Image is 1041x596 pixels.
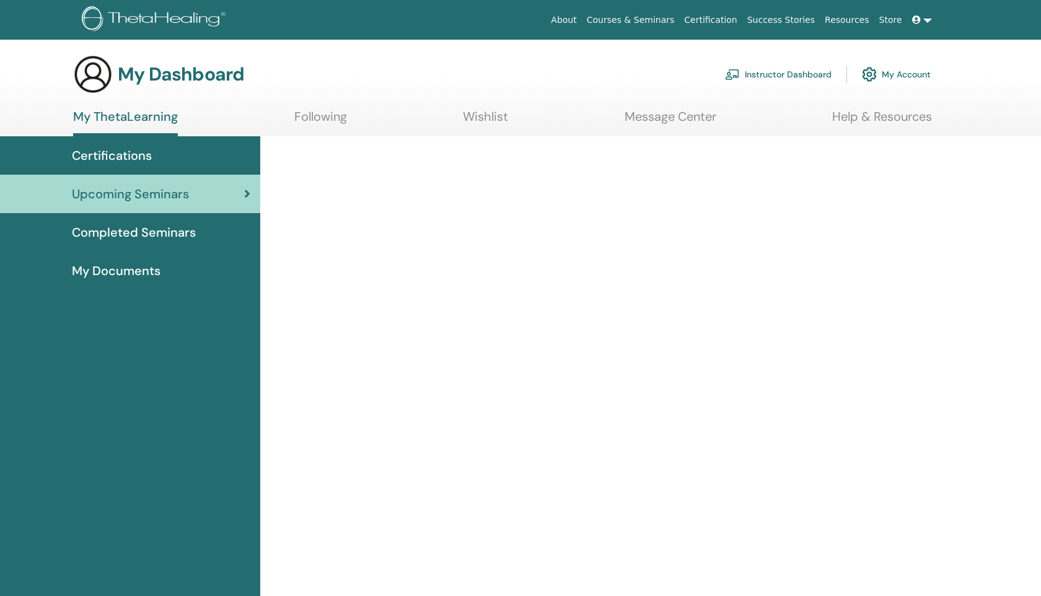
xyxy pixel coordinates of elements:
[725,69,740,80] img: chalkboard-teacher.svg
[862,64,877,85] img: cog.svg
[73,109,178,136] a: My ThetaLearning
[874,9,907,32] a: Store
[294,109,347,133] a: Following
[546,9,581,32] a: About
[72,261,160,280] span: My Documents
[582,9,680,32] a: Courses & Seminars
[72,223,196,242] span: Completed Seminars
[725,61,832,88] a: Instructor Dashboard
[72,185,189,203] span: Upcoming Seminars
[463,109,508,133] a: Wishlist
[625,109,716,133] a: Message Center
[832,109,932,133] a: Help & Resources
[118,63,244,85] h3: My Dashboard
[82,6,230,34] img: logo.png
[742,9,820,32] a: Success Stories
[679,9,742,32] a: Certification
[862,61,931,88] a: My Account
[820,9,874,32] a: Resources
[72,146,152,165] span: Certifications
[73,55,113,94] img: generic-user-icon.jpg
